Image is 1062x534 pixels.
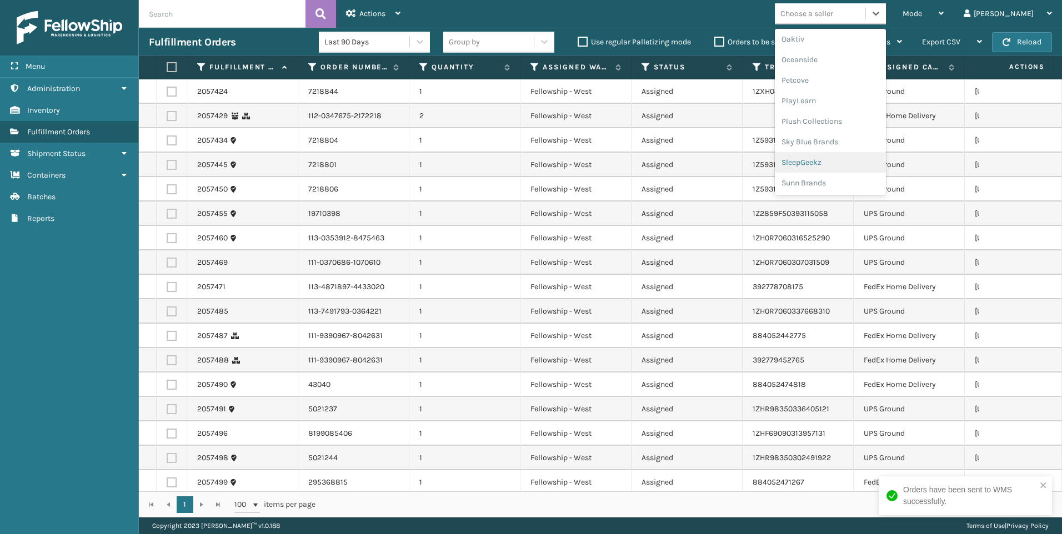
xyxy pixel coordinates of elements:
td: 1 [409,372,520,397]
td: Fellowship - West [520,372,632,397]
a: 2057499 [197,477,228,488]
span: Reports [27,214,54,223]
td: 2 [409,104,520,128]
td: UPS Ground [854,299,965,324]
span: Mode [903,9,922,18]
td: Assigned [632,226,743,250]
td: Fellowship - West [520,128,632,153]
td: 113-0353912-8475463 [298,226,409,250]
td: UPS Ground [854,79,965,104]
td: 1 [409,299,520,324]
a: 2057434 [197,135,228,146]
td: 7218801 [298,153,409,177]
td: 1 [409,153,520,177]
td: 111-0370686-1070610 [298,250,409,275]
a: 2057485 [197,306,228,317]
span: Shipment Status [27,149,86,158]
td: 1 [409,421,520,446]
td: Fellowship - West [520,275,632,299]
td: UPS Ground [854,397,965,421]
td: Assigned [632,397,743,421]
a: 392778708175 [753,282,803,291]
td: FedEx Home Delivery [854,372,965,397]
td: Assigned [632,79,743,104]
td: 1 [409,201,520,226]
td: Fellowship - West [520,226,632,250]
span: Export CSV [922,37,960,47]
a: 884052474818 [753,380,806,389]
label: Tracking Number [765,62,832,72]
div: Last 90 Days [324,36,410,48]
td: Fellowship - West [520,79,632,104]
a: 1ZHR98350302491922 [753,453,831,462]
a: 2057424 [197,86,228,97]
td: 111-9390967-8042631 [298,324,409,348]
td: 1 [409,250,520,275]
td: FedEx Home Delivery [854,470,965,495]
td: 111-9390967-8042631 [298,348,409,372]
a: 1Z59316A0315749618 [753,135,826,145]
a: 2057490 [197,379,228,390]
a: 2057496 [197,428,228,439]
a: 2057488 [197,355,229,366]
td: Fellowship - West [520,104,632,128]
label: Assigned Warehouse [543,62,610,72]
a: 1ZHF69090313957131 [753,429,825,438]
span: Fulfillment Orders [27,127,90,137]
td: Fellowship - West [520,470,632,495]
button: close [1040,481,1048,491]
td: Assigned [632,372,743,397]
td: 1 [409,275,520,299]
span: Actions [359,9,385,18]
a: 392779452765 [753,355,804,365]
td: UPS Ground [854,226,965,250]
td: Assigned [632,153,743,177]
td: FedEx Home Delivery [854,104,965,128]
div: 1 - 30 of 30 items [331,499,1050,510]
span: Containers [27,170,66,180]
a: 1ZXH04530386062955 [753,87,833,96]
div: Oaktiv [775,29,886,49]
td: Fellowship - West [520,153,632,177]
div: Sky Blue Brands [775,132,886,152]
button: Reload [992,32,1052,52]
td: Fellowship - West [520,421,632,446]
td: Fellowship - West [520,299,632,324]
a: 1 [177,496,193,513]
td: Fellowship - West [520,348,632,372]
td: 1 [409,79,520,104]
td: 5021237 [298,397,409,421]
a: 1ZH0R7060337668310 [753,306,830,316]
td: FedEx Home Delivery [854,348,965,372]
td: UPS Ground [854,250,965,275]
td: Fellowship - West [520,446,632,470]
a: 2057469 [197,257,228,268]
label: Assigned Carrier Service [876,62,943,72]
span: 100 [234,499,251,510]
div: Group by [449,36,480,48]
a: 1Z2859F50393115058 [753,209,828,218]
td: 113-7491793-0364221 [298,299,409,324]
td: Fellowship - West [520,201,632,226]
td: 1 [409,177,520,201]
td: 295368815 [298,470,409,495]
label: Use regular Palletizing mode [578,37,691,47]
td: 1 [409,128,520,153]
td: 1 [409,324,520,348]
td: UPS Ground [854,421,965,446]
td: Assigned [632,177,743,201]
img: logo [17,11,122,44]
td: 1 [409,348,520,372]
a: 1ZH0R7060307031509 [753,258,829,267]
td: Fellowship - West [520,324,632,348]
div: Petcove [775,70,886,90]
label: Order Number [320,62,388,72]
td: Fellowship - West [520,250,632,275]
td: Assigned [632,421,743,446]
td: UPS Ground [854,128,965,153]
div: SleepGeekz [775,152,886,173]
a: 1Z59316A0333821371 [753,160,826,169]
td: 1 [409,446,520,470]
td: FedEx Home Delivery [854,275,965,299]
td: Assigned [632,446,743,470]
